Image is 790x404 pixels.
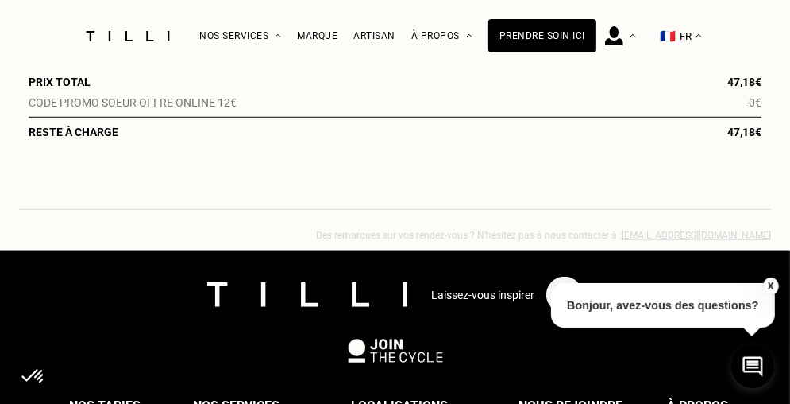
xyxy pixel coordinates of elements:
a: Marque [297,30,337,41]
p: 47,18€ [727,126,761,138]
img: menu déroulant [696,34,702,38]
p: Prix Total [29,76,91,88]
p: Des remarques sur vos rendez-vous ? N’hésitez pas à nous contacter à : [19,230,771,241]
div: À propos [411,1,472,72]
img: icône connexion [605,26,623,45]
a: Artisan [353,30,395,41]
a: Prendre soin ici [488,19,596,52]
img: Menu déroulant [630,34,636,38]
p: Laissez-vous inspirer [431,289,534,301]
p: 47,18€ [727,76,761,88]
img: logo Join The Cycle [348,339,443,363]
img: Logo du service de couturière Tilli [80,31,175,41]
button: 🇫🇷 FR [652,1,710,72]
img: page instagram de Tilli une retoucherie à domicile [546,277,583,313]
img: logo Tilli [207,282,407,307]
img: Menu déroulant à propos [466,34,472,38]
span: 🇫🇷 [660,29,676,44]
p: Reste à charge [29,126,118,138]
p: -0€ [746,96,761,109]
img: Menu déroulant [275,34,281,38]
button: X [762,278,778,295]
a: [EMAIL_ADDRESS][DOMAIN_NAME] [622,230,771,241]
p: Bonjour, avez-vous des questions? [551,283,775,328]
div: Nos services [199,1,281,72]
p: Code promo Soeur offre ONLINE 12€ [29,96,237,109]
